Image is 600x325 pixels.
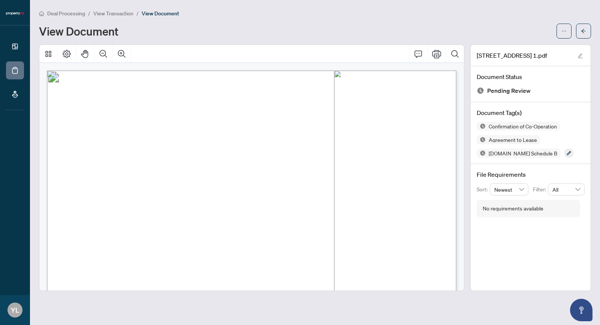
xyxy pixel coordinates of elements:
img: logo [6,11,24,16]
li: / [136,9,139,18]
span: Deal Processing [47,10,85,17]
span: [DOMAIN_NAME] Schedule B [486,151,560,156]
span: Pending Review [487,86,531,96]
span: YL [11,305,19,315]
span: edit [578,53,583,58]
span: View Document [142,10,179,17]
span: Agreement to Lease [486,137,540,142]
div: No requirements available [483,204,543,213]
p: Filter: [533,185,548,194]
span: [STREET_ADDRESS] 1.pdf [477,51,547,60]
span: Newest [494,184,524,195]
img: Status Icon [477,135,486,144]
p: Sort: [477,185,490,194]
img: Document Status [477,87,484,94]
span: arrow-left [581,28,586,34]
span: View Transaction [93,10,133,17]
h1: View Document [39,25,118,37]
li: / [88,9,90,18]
h4: Document Status [477,72,585,81]
img: Status Icon [477,149,486,158]
h4: Document Tag(s) [477,108,585,117]
span: ellipsis [561,28,567,34]
button: Open asap [570,299,593,321]
h4: File Requirements [477,170,585,179]
span: home [39,11,44,16]
img: Status Icon [477,122,486,131]
span: All [552,184,580,195]
span: Confirmation of Co-Operation [486,124,560,129]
